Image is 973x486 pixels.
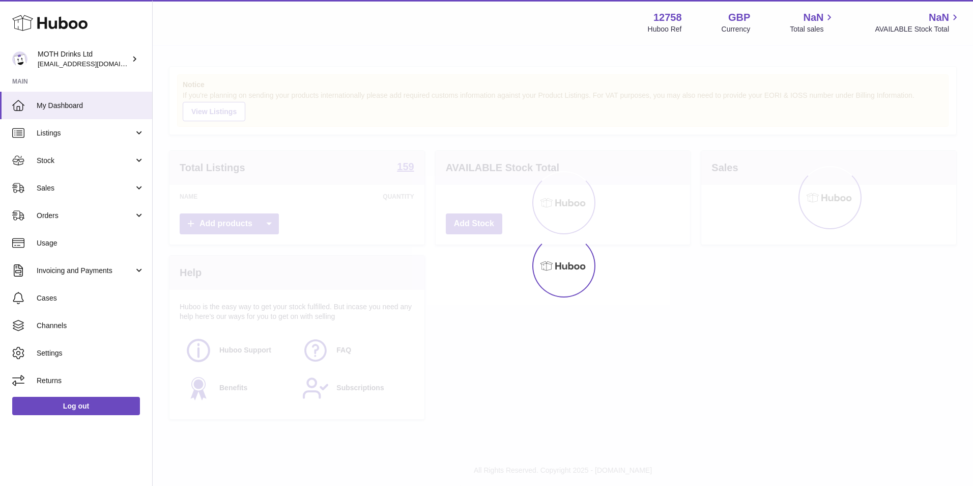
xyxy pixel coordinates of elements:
[37,293,145,303] span: Cases
[648,24,682,34] div: Huboo Ref
[12,397,140,415] a: Log out
[37,348,145,358] span: Settings
[653,11,682,24] strong: 12758
[37,266,134,276] span: Invoicing and Payments
[790,24,835,34] span: Total sales
[38,60,150,68] span: [EMAIL_ADDRESS][DOMAIN_NAME]
[728,11,750,24] strong: GBP
[12,51,27,67] img: internalAdmin-12758@internal.huboo.com
[37,211,134,221] span: Orders
[37,156,134,166] span: Stock
[929,11,949,24] span: NaN
[37,238,145,248] span: Usage
[875,24,961,34] span: AVAILABLE Stock Total
[37,101,145,111] span: My Dashboard
[38,49,129,69] div: MOTH Drinks Ltd
[37,183,134,193] span: Sales
[875,11,961,34] a: NaN AVAILABLE Stock Total
[803,11,823,24] span: NaN
[722,24,751,34] div: Currency
[37,376,145,386] span: Returns
[37,128,134,138] span: Listings
[37,321,145,331] span: Channels
[790,11,835,34] a: NaN Total sales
